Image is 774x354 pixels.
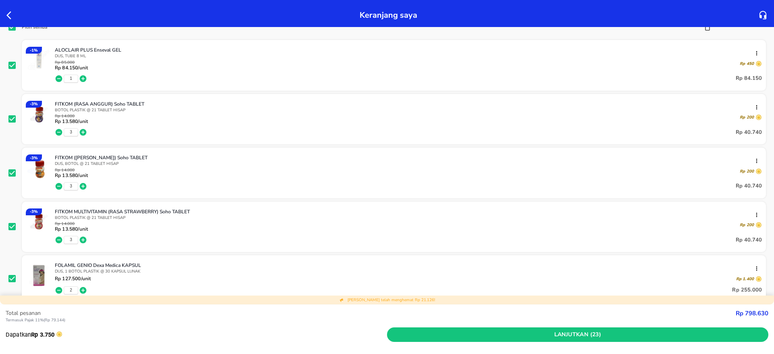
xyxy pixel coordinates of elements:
[390,330,765,340] span: Lanjutkan (23)
[26,101,52,127] img: FITKOM (RASA ANGGUR) Soho TABLET
[55,107,762,113] p: BOTOL PLASTIK @ 21 TABLET HISAP
[55,47,755,53] p: ALOCLAIR PLUS Enseval GEL
[70,76,72,81] button: 1
[55,53,762,59] p: DUS, TUBE 8 ML
[360,8,417,22] p: Keranjang saya
[339,298,344,302] img: total discount
[22,24,47,30] div: Pilih semua
[740,169,754,174] p: Rp 200
[55,173,88,178] p: Rp 13.580 /unit
[70,237,72,243] button: 3
[736,127,762,137] p: Rp 40.740
[736,276,754,282] p: Rp 1.400
[732,285,762,295] p: Rp 255.000
[55,262,755,269] p: FOLAMIL GENIO Dexa Medica KAPSUL
[31,331,54,338] strong: Rp 3.750
[55,65,88,71] p: Rp 84.150 /unit
[736,309,768,317] strong: Rp 798.630
[6,309,736,317] p: Total pesanan
[26,101,42,108] div: - 3 %
[70,129,72,135] button: 3
[26,47,42,54] div: - 1 %
[55,114,88,119] p: Rp 14.000
[26,208,52,235] img: FITKOM MULTIVITAMIN (RASA STRAWBERRY) Soho TABLET
[55,269,762,274] p: DUS, 1 BOTOL PLASTIK @ 30 KAPSUL LUNAK
[26,262,52,289] img: FOLAMIL GENIO Dexa Medica KAPSUL
[26,154,42,161] div: - 3 %
[740,222,754,228] p: Rp 200
[55,276,91,281] p: Rp 127.500 /unit
[736,235,762,245] p: Rp 40.740
[26,154,52,181] img: FITKOM (RASA JERUK) Soho TABLET
[6,317,736,323] p: Termasuk Pajak 11% ( Rp 79.144 )
[26,47,52,73] img: ALOCLAIR PLUS Enseval GEL
[26,208,42,215] div: - 3 %
[55,226,88,232] p: Rp 13.580 /unit
[55,60,88,65] p: Rp 85.000
[55,119,88,124] p: Rp 13.580 /unit
[55,222,88,226] p: Rp 14.000
[736,181,762,191] p: Rp 40.740
[55,208,755,215] p: FITKOM MULTIVITAMIN (RASA STRAWBERRY) Soho TABLET
[740,115,754,120] p: Rp 200
[70,287,72,293] button: 2
[6,330,387,339] p: Dapatkan
[387,327,768,342] button: Lanjutkan (23)
[55,161,762,167] p: DUS, BOTOL @ 21 TABLET HISAP
[736,74,762,83] p: Rp 84.150
[55,168,88,173] p: Rp 14.000
[55,215,762,221] p: BOTOL PLASTIK @ 21 TABLET HISAP
[55,154,755,161] p: FITKOM ([PERSON_NAME]) Soho TABLET
[55,101,755,107] p: FITKOM (RASA ANGGUR) Soho TABLET
[70,183,72,189] button: 3
[740,61,754,67] p: Rp 450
